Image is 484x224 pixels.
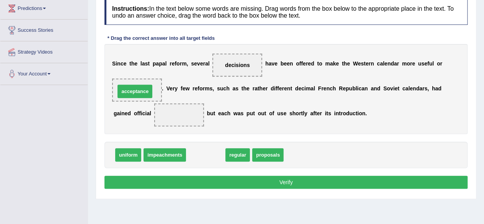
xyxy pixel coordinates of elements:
[272,110,274,116] b: f
[212,85,214,92] b: ,
[329,85,332,92] b: c
[124,60,127,67] b: e
[210,110,213,116] b: u
[317,60,319,67] b: t
[419,85,422,92] b: a
[253,110,255,116] b: t
[365,110,367,116] b: .
[346,85,349,92] b: p
[141,110,142,116] b: i
[403,85,406,92] b: c
[238,110,241,116] b: a
[120,110,121,116] b: i
[112,60,116,67] b: S
[117,60,121,67] b: n
[254,85,257,92] b: a
[304,85,306,92] b: i
[220,85,223,92] b: u
[377,60,380,67] b: c
[333,60,336,67] b: k
[310,110,313,116] b: a
[162,85,163,92] b: .
[246,85,249,92] b: e
[104,176,468,189] button: Verify
[241,85,243,92] b: t
[172,60,175,67] b: e
[258,110,261,116] b: o
[407,60,410,67] b: o
[277,85,279,92] b: f
[343,85,346,92] b: e
[330,60,333,67] b: a
[355,85,357,92] b: l
[341,110,342,116] b: r
[398,85,399,92] b: t
[339,110,341,116] b: t
[313,85,315,92] b: l
[349,85,352,92] b: u
[235,85,238,92] b: s
[253,85,254,92] b: r
[284,110,287,116] b: e
[287,60,290,67] b: e
[195,85,198,92] b: e
[284,60,287,67] b: e
[342,60,344,67] b: t
[336,60,339,67] b: e
[412,60,415,67] b: e
[424,85,427,92] b: s
[334,110,336,116] b: i
[203,60,205,67] b: r
[269,110,272,116] b: o
[112,78,162,101] span: Drop target
[402,60,407,67] b: m
[218,110,221,116] b: e
[438,85,442,92] b: d
[275,85,277,92] b: f
[183,85,186,92] b: e
[134,110,137,116] b: o
[357,85,359,92] b: i
[117,110,120,116] b: a
[349,110,353,116] b: u
[296,110,299,116] b: o
[315,110,317,116] b: t
[325,110,326,116] b: i
[252,148,284,162] span: proposals
[147,110,150,116] b: a
[416,85,419,92] b: d
[176,60,180,67] b: o
[224,110,227,116] b: c
[192,85,194,92] b: r
[301,85,305,92] b: c
[227,110,231,116] b: h
[197,85,199,92] b: f
[182,60,186,67] b: m
[221,110,224,116] b: a
[175,85,178,92] b: y
[0,20,88,39] a: Success Stories
[154,103,204,126] span: Drop target
[362,110,365,116] b: n
[336,110,339,116] b: n
[233,110,238,116] b: w
[282,85,284,92] b: r
[397,60,399,67] b: r
[181,85,183,92] b: f
[121,110,125,116] b: n
[359,85,362,92] b: c
[410,85,413,92] b: e
[311,60,314,67] b: d
[380,60,383,67] b: a
[180,60,182,67] b: r
[437,60,440,67] b: o
[205,60,208,67] b: a
[226,85,230,92] b: h
[264,110,266,116] b: t
[427,60,429,67] b: f
[261,110,264,116] b: u
[143,148,186,162] span: impeachments
[393,85,394,92] b: i
[371,60,374,67] b: n
[162,60,165,67] b: a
